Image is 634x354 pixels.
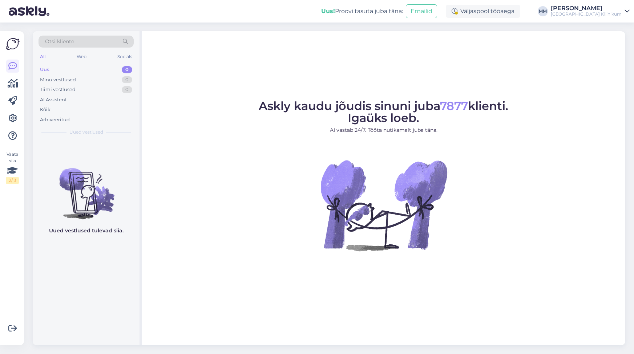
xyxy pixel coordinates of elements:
div: All [39,52,47,61]
button: Emailid [406,4,437,18]
div: Minu vestlused [40,76,76,84]
span: 7877 [440,99,468,113]
img: No chats [33,155,140,220]
div: 0 [122,76,132,84]
div: Tiimi vestlused [40,86,76,93]
div: Vaata siia [6,151,19,184]
div: AI Assistent [40,96,67,103]
div: 2 / 3 [6,177,19,184]
div: Kõik [40,106,51,113]
div: [GEOGRAPHIC_DATA] Kliinikum [551,11,622,17]
div: Arhiveeritud [40,116,70,123]
img: Askly Logo [6,37,20,51]
div: Väljaspool tööaega [446,5,520,18]
p: Uued vestlused tulevad siia. [49,227,124,235]
div: MM [538,6,548,16]
span: Askly kaudu jõudis sinuni juba klienti. Igaüks loeb. [259,99,508,125]
div: Proovi tasuta juba täna: [321,7,403,16]
div: 0 [122,66,132,73]
div: 0 [122,86,132,93]
div: Uus [40,66,49,73]
b: Uus! [321,8,335,15]
div: [PERSON_NAME] [551,5,622,11]
img: No Chat active [318,140,449,270]
div: Socials [116,52,134,61]
div: Web [75,52,88,61]
p: AI vastab 24/7. Tööta nutikamalt juba täna. [259,126,508,134]
span: Uued vestlused [69,129,103,135]
a: [PERSON_NAME][GEOGRAPHIC_DATA] Kliinikum [551,5,630,17]
span: Otsi kliente [45,38,74,45]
